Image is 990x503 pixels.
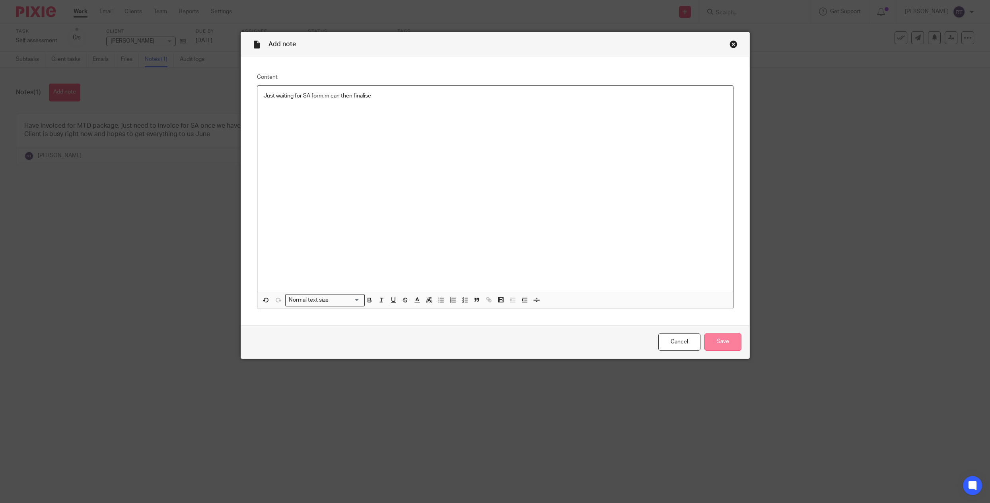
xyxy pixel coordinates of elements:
[704,333,741,351] input: Save
[729,40,737,48] div: Close this dialog window
[285,294,365,306] div: Search for option
[658,333,700,351] a: Cancel
[331,296,360,304] input: Search for option
[257,73,733,81] label: Content
[264,92,727,100] p: Just waiting for SA form,m can then finalise
[268,41,296,47] span: Add note
[287,296,331,304] span: Normal text size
